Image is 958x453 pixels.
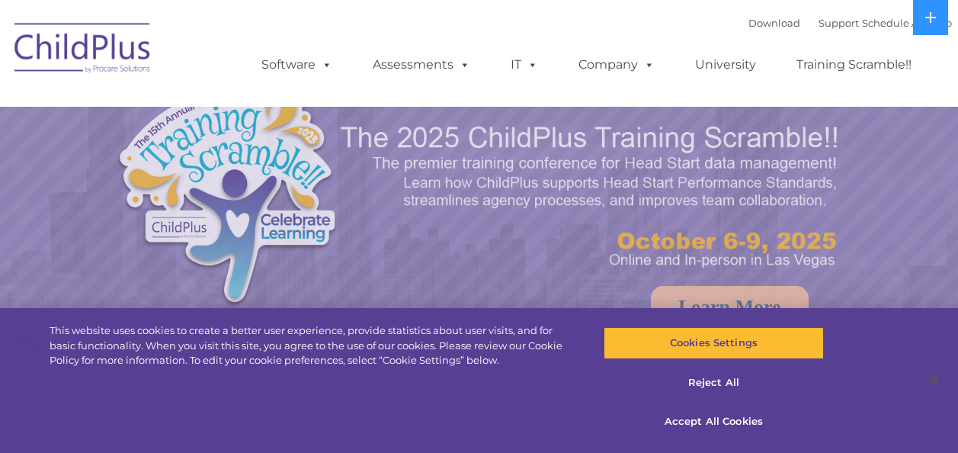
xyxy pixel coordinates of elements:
a: Company [563,50,670,80]
a: Learn More [651,286,809,329]
a: Schedule A Demo [862,17,952,29]
button: Accept All Cookies [604,406,824,438]
button: Reject All [604,367,824,399]
font: | [748,17,952,29]
a: Support [819,17,859,29]
a: University [680,50,771,80]
button: Cookies Settings [604,327,824,359]
a: Download [748,17,800,29]
a: Software [246,50,348,80]
a: Assessments [357,50,485,80]
button: Close [917,362,950,396]
div: This website uses cookies to create a better user experience, provide statistics about user visit... [50,323,575,368]
a: IT [495,50,553,80]
a: Training Scramble!! [781,50,927,80]
img: ChildPlus by Procare Solutions [7,12,159,88]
